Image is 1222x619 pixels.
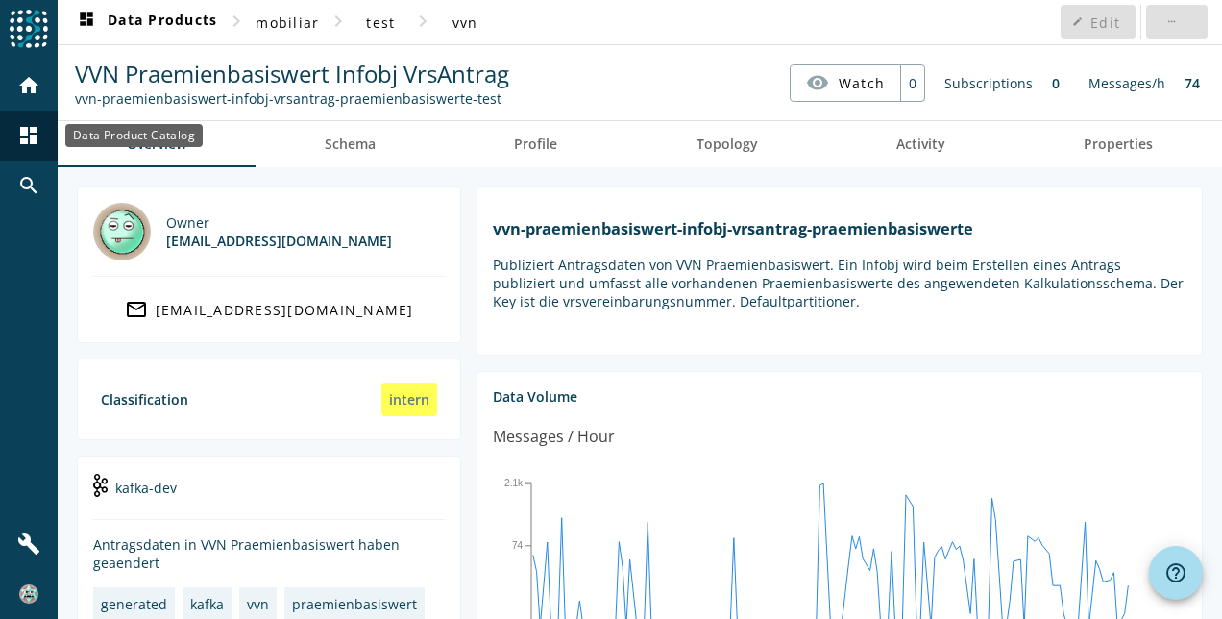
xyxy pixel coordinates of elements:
[493,256,1186,310] p: Publiziert Antragsdaten von VVN Praemienbasiswert. Ein Infobj wird beim Erstellen eines Antrags p...
[166,232,392,250] div: [EMAIL_ADDRESS][DOMAIN_NAME]
[93,535,445,572] div: Antragsdaten in VVN Praemienbasiswert haben geaendert
[190,595,224,613] div: kafka
[19,584,38,604] img: 6ad89a47b9d57c07a7cffaff6dcf0fcc
[248,5,327,39] button: mobiliar
[75,58,509,89] span: VVN Praemienbasiswert Infobj VrsAntrag
[75,11,217,34] span: Data Products
[381,383,437,416] div: intern
[125,298,148,321] mat-icon: mail_outline
[93,474,108,497] img: kafka-dev
[791,65,900,100] button: Watch
[127,137,186,151] span: Overview
[93,292,445,327] a: [EMAIL_ADDRESS][DOMAIN_NAME]
[75,89,509,108] div: Kafka Topic: vvn-praemienbasiswert-infobj-vrsantrag-praemienbasiswerte-test
[292,595,417,613] div: praemienbasiswert
[166,213,392,232] div: Owner
[896,137,945,151] span: Activity
[17,124,40,147] mat-icon: dashboard
[900,65,924,101] div: 0
[493,387,1186,406] div: Data Volume
[256,13,319,32] span: mobiliar
[512,540,524,551] text: 74
[697,137,758,151] span: Topology
[839,66,885,100] span: Watch
[504,478,524,488] text: 2.1k
[93,203,151,260] img: marmot@mobi.ch
[514,137,557,151] span: Profile
[17,74,40,97] mat-icon: home
[327,10,350,33] mat-icon: chevron_right
[1042,64,1069,102] div: 0
[452,13,478,32] span: vvn
[10,10,48,48] img: spoud-logo.svg
[93,472,445,520] div: kafka-dev
[325,137,376,151] span: Schema
[493,425,615,449] div: Messages / Hour
[411,10,434,33] mat-icon: chevron_right
[67,5,225,39] button: Data Products
[1079,64,1175,102] div: Messages/h
[935,64,1042,102] div: Subscriptions
[225,10,248,33] mat-icon: chevron_right
[493,218,1186,239] h1: vvn-praemienbasiswert-infobj-vrsantrag-praemienbasiswerte
[247,595,269,613] div: vvn
[350,5,411,39] button: test
[17,532,40,556] mat-icon: build
[1084,137,1153,151] span: Properties
[75,11,98,34] mat-icon: dashboard
[17,174,40,197] mat-icon: search
[366,13,395,32] span: test
[156,301,414,319] div: [EMAIL_ADDRESS][DOMAIN_NAME]
[806,71,829,94] mat-icon: visibility
[65,124,203,147] div: Data Product Catalog
[101,595,167,613] div: generated
[1175,64,1210,102] div: 74
[434,5,496,39] button: vvn
[1164,561,1187,584] mat-icon: help_outline
[101,390,188,409] div: Classification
